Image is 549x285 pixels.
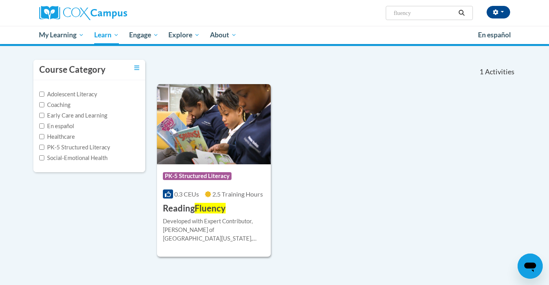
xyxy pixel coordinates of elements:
[163,217,265,243] div: Developed with Expert Contributor, [PERSON_NAME] of [GEOGRAPHIC_DATA][US_STATE], [GEOGRAPHIC_DATA...
[212,190,263,198] span: 2.5 Training Hours
[89,26,124,44] a: Learn
[39,6,127,20] img: Cox Campus
[157,84,271,257] a: Course LogoPK-5 Structured Literacy0.3 CEUs2.5 Training Hours ReadingFluencyDeveloped with Expert...
[518,254,543,279] iframe: Button to launch messaging window
[157,84,271,164] img: Course Logo
[393,8,456,18] input: Search Courses
[487,6,510,18] button: Account Settings
[205,26,242,44] a: About
[39,111,107,120] label: Early Care and Learning
[163,202,226,215] h3: Reading
[39,101,70,109] label: Coaching
[39,123,44,129] input: Checkbox for Options
[134,64,139,72] a: Toggle collapse
[195,203,226,213] span: Fluency
[210,30,237,40] span: About
[39,155,44,160] input: Checkbox for Options
[174,190,199,198] span: 0.3 CEUs
[39,92,44,97] input: Checkbox for Options
[129,30,159,40] span: Engage
[39,6,188,20] a: Cox Campus
[124,26,164,44] a: Engage
[39,145,44,150] input: Checkbox for Options
[39,134,44,139] input: Checkbox for Options
[480,68,483,76] span: 1
[485,68,514,76] span: Activities
[39,132,75,141] label: Healthcare
[478,31,511,39] span: En español
[163,172,232,180] span: PK-5 Structured Literacy
[39,113,44,118] input: Checkbox for Options
[168,30,200,40] span: Explore
[39,154,108,162] label: Social-Emotional Health
[27,26,522,44] div: Main menu
[39,30,84,40] span: My Learning
[39,122,74,131] label: En español
[163,26,205,44] a: Explore
[39,143,110,152] label: PK-5 Structured Literacy
[39,90,97,99] label: Adolescent Literacy
[456,8,467,18] button: Search
[94,30,119,40] span: Learn
[473,27,516,43] a: En español
[39,64,106,76] h3: Course Category
[34,26,89,44] a: My Learning
[39,102,44,107] input: Checkbox for Options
